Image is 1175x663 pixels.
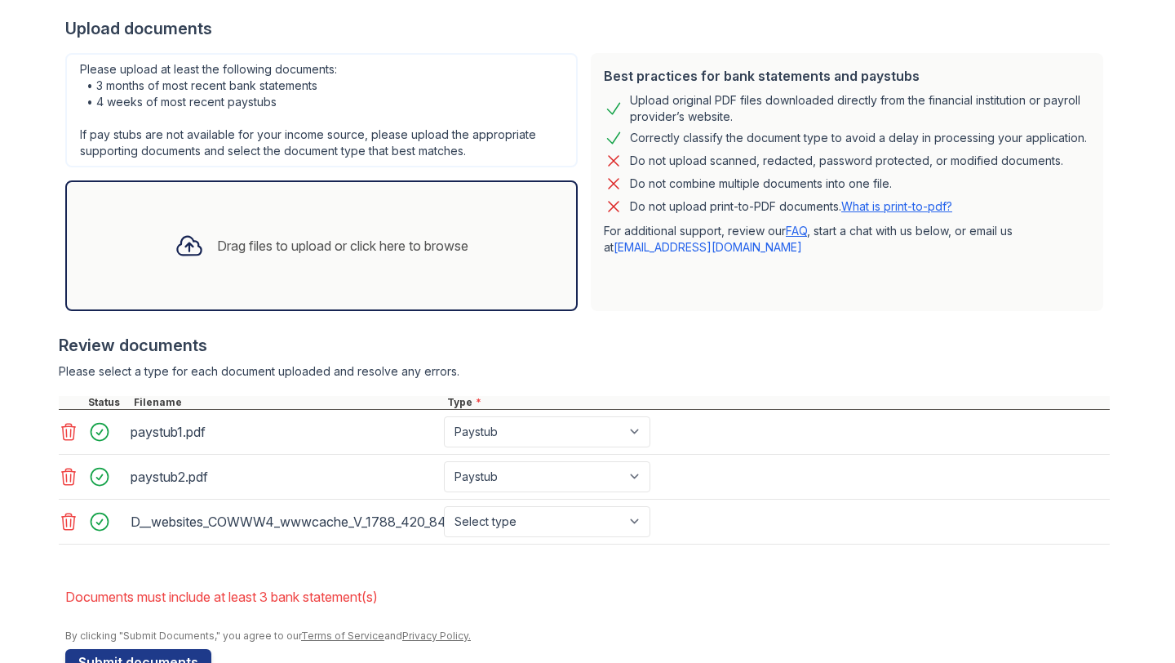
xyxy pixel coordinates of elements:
a: FAQ [786,224,807,238]
p: For additional support, review our , start a chat with us below, or email us at [604,223,1090,256]
div: paystub2.pdf [131,464,437,490]
a: [EMAIL_ADDRESS][DOMAIN_NAME] [614,240,802,254]
div: Do not combine multiple documents into one file. [630,174,892,194]
div: D__websites_COWWW4_wwwcache_V_1788_420_841063_IC_STMT.pdf [131,509,437,535]
div: Status [85,396,131,409]
li: Documents must include at least 3 bank statement(s) [65,581,1110,613]
div: Drag files to upload or click here to browse [217,236,468,256]
a: What is print-to-pdf? [841,199,952,213]
div: Review documents [59,334,1110,357]
div: Please select a type for each document uploaded and resolve any errors. [59,363,1110,380]
a: Terms of Service [301,630,384,642]
div: Upload documents [65,17,1110,40]
div: Best practices for bank statements and paystubs [604,66,1090,86]
div: paystub1.pdf [131,419,437,445]
div: Correctly classify the document type to avoid a delay in processing your application. [630,128,1087,148]
div: Please upload at least the following documents: • 3 months of most recent bank statements • 4 wee... [65,53,578,167]
div: Type [444,396,1110,409]
p: Do not upload print-to-PDF documents. [630,198,952,215]
div: Upload original PDF files downloaded directly from the financial institution or payroll provider’... [630,92,1090,125]
a: Privacy Policy. [402,630,471,642]
div: Filename [131,396,444,409]
div: Do not upload scanned, redacted, password protected, or modified documents. [630,151,1063,171]
div: By clicking "Submit Documents," you agree to our and [65,630,1110,643]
